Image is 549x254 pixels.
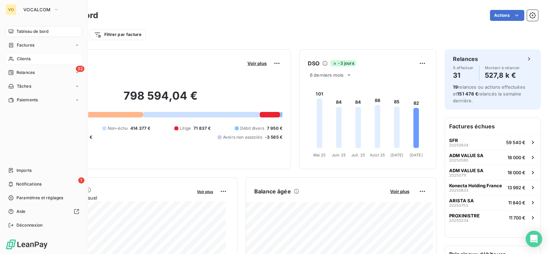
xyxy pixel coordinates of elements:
[508,200,525,205] span: 11 840 €
[16,208,26,215] span: Aide
[130,125,150,131] span: 414 377 €
[507,185,525,190] span: 13 992 €
[453,70,474,81] h4: 31
[449,183,502,188] span: Konecta Holding France
[485,70,520,81] h4: 527,8 k €
[17,42,34,48] span: Factures
[197,189,213,194] span: Voir plus
[390,189,409,194] span: Voir plus
[90,29,146,40] button: Filtrer par facture
[449,203,468,207] span: 20250753
[506,140,525,145] span: 59 540 €
[16,195,63,201] span: Paramètres et réglages
[445,118,540,135] h6: Factures échues
[265,134,282,140] span: -3 585 €
[16,181,42,187] span: Notifications
[195,188,215,194] button: Voir plus
[5,206,82,217] a: Aide
[308,59,319,67] h6: DSO
[313,153,326,157] tspan: Mai 25
[194,125,211,131] span: 71 837 €
[507,155,525,160] span: 18 000 €
[410,153,423,157] tspan: [DATE]
[449,188,468,192] span: 20250633
[453,84,458,90] span: 19
[445,210,540,225] button: PROXINISTRE2025023411 700 €
[180,125,191,131] span: Litige
[108,125,128,131] span: Non-échu
[449,173,466,177] span: 20250711
[453,66,474,70] span: À effectuer
[247,61,267,66] span: Voir plus
[457,91,478,97] span: 151 478 €
[449,213,480,218] span: PROXINISTRE
[240,125,264,131] span: Débit divers
[17,83,31,89] span: Tâches
[76,66,84,72] span: 32
[445,135,540,150] button: SFR2025063459 540 €
[267,125,282,131] span: 7 950 €
[39,89,282,110] h2: 798 594,04 €
[16,222,43,228] span: Déconnexion
[509,215,525,220] span: 11 700 €
[351,153,365,157] tspan: Juil. 25
[17,97,38,103] span: Paiements
[485,66,520,70] span: Montant à relancer
[445,165,540,180] button: ADM VALUE SA2025071118 000 €
[332,153,346,157] tspan: Juin 25
[388,188,411,194] button: Voir plus
[310,72,343,78] span: 6 derniers mois
[449,218,468,223] span: 20250234
[330,60,356,66] span: -3 jours
[16,167,32,174] span: Imports
[453,55,478,63] h6: Relances
[445,180,540,195] button: Konecta Holding France2025063313 992 €
[5,4,16,15] div: VO
[245,60,269,66] button: Voir plus
[16,69,35,76] span: Relances
[23,7,51,12] span: VOCALCOM
[449,138,458,143] span: SFR
[507,170,525,175] span: 18 000 €
[254,187,291,195] h6: Balance âgée
[449,198,474,203] span: ARISTA SA
[490,10,524,21] button: Actions
[449,168,483,173] span: ADM VALUE SA
[449,153,483,158] span: ADM VALUE SA
[16,28,48,35] span: Tableau de bord
[453,84,525,103] span: relances ou actions effectuées et relancés la semaine dernière.
[526,231,542,247] div: Open Intercom Messenger
[449,143,468,147] span: 20250634
[445,195,540,210] button: ARISTA SA2025075311 840 €
[5,239,48,250] img: Logo LeanPay
[17,56,31,62] span: Clients
[39,194,192,201] span: Chiffre d'affaires mensuel
[449,158,468,162] span: 20250580
[390,153,404,157] tspan: [DATE]
[223,134,262,140] span: Avoirs non associés
[445,150,540,165] button: ADM VALUE SA2025058018 000 €
[370,153,385,157] tspan: Août 25
[78,177,84,183] span: 1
